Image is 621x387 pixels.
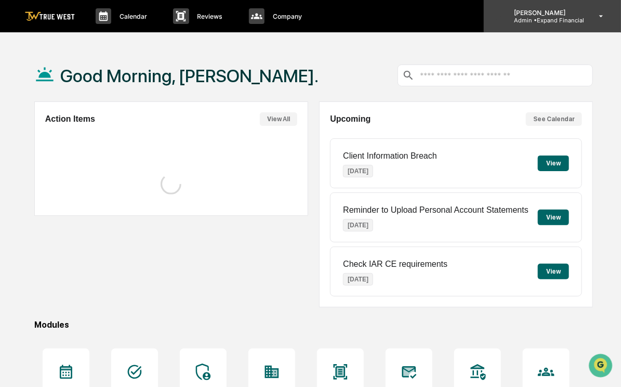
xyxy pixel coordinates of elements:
span: Pylon [103,176,126,184]
h2: Upcoming [330,114,371,124]
p: Calendar [111,12,152,20]
button: View [538,264,569,279]
div: Modules [34,320,593,330]
p: Reminder to Upload Personal Account Statements [343,205,528,215]
p: [PERSON_NAME] [506,9,584,17]
p: Check IAR CE requirements [343,260,447,269]
div: Start new chat [35,79,170,89]
span: Data Lookup [21,150,65,161]
p: Client Information Breach [343,151,437,161]
button: View All [260,112,297,126]
p: Reviews [189,12,228,20]
button: View [538,156,569,171]
a: 🗄️Attestations [71,126,133,145]
div: 🗄️ [75,132,84,140]
button: View [538,210,569,225]
p: Admin • Expand Financial [506,17,584,24]
iframe: Open customer support [588,353,616,381]
p: [DATE] [343,273,373,286]
div: We're available if you need us! [35,89,131,98]
p: How can we help? [10,21,189,38]
h1: Good Morning, [PERSON_NAME]. [60,66,319,86]
p: [DATE] [343,219,373,231]
a: 🖐️Preclearance [6,126,71,145]
h2: Action Items [45,114,95,124]
p: Company [265,12,307,20]
span: Preclearance [21,131,67,141]
div: 🖐️ [10,132,19,140]
p: [DATE] [343,165,373,177]
img: 1746055101610-c473b297-6a78-478c-a979-82029cc54cd1 [10,79,29,98]
img: logo [25,11,75,21]
button: See Calendar [526,112,582,126]
a: 🔎Data Lookup [6,146,70,165]
button: Start new chat [177,82,189,95]
div: 🔎 [10,151,19,160]
a: Powered byPylon [73,175,126,184]
span: Attestations [86,131,129,141]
